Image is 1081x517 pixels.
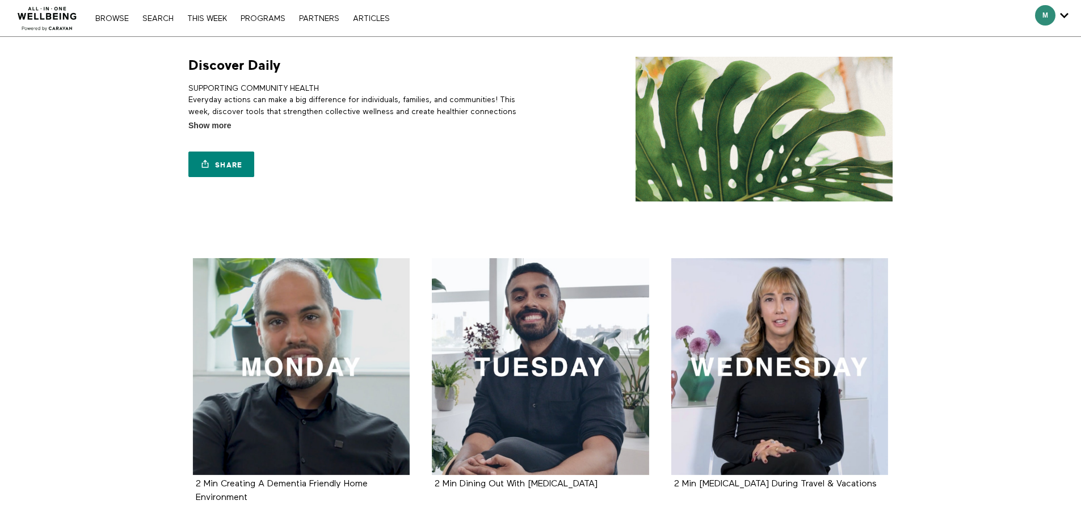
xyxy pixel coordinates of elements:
a: 2 Min Creating A Dementia Friendly Home Environment [193,258,410,476]
strong: 2 Min Creating A Dementia Friendly Home Environment [196,480,368,502]
a: 2 Min Type 2 Diabetes During Travel & Vacations [671,258,889,476]
a: 2 Min Dining Out With Food Allergies [432,258,649,476]
a: THIS WEEK [182,15,233,23]
a: 2 Min Creating A Dementia Friendly Home Environment [196,480,368,501]
a: ARTICLES [347,15,396,23]
span: Show more [188,120,231,132]
p: SUPPORTING COMMUNITY HEALTH Everyday actions can make a big difference for individuals, families,... [188,83,536,129]
h1: Discover Daily [188,57,280,74]
strong: 2 Min Dining Out With Food Allergies [435,480,598,489]
a: Search [137,15,179,23]
a: PROGRAMS [235,15,291,23]
a: 2 Min [MEDICAL_DATA] During Travel & Vacations [674,480,877,488]
a: 2 Min Dining Out With [MEDICAL_DATA] [435,480,598,488]
strong: 2 Min Type 2 Diabetes During Travel & Vacations [674,480,877,489]
a: Share [188,152,254,177]
a: Browse [90,15,134,23]
img: Discover Daily [636,57,893,201]
nav: Primary [90,12,395,24]
a: PARTNERS [293,15,345,23]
